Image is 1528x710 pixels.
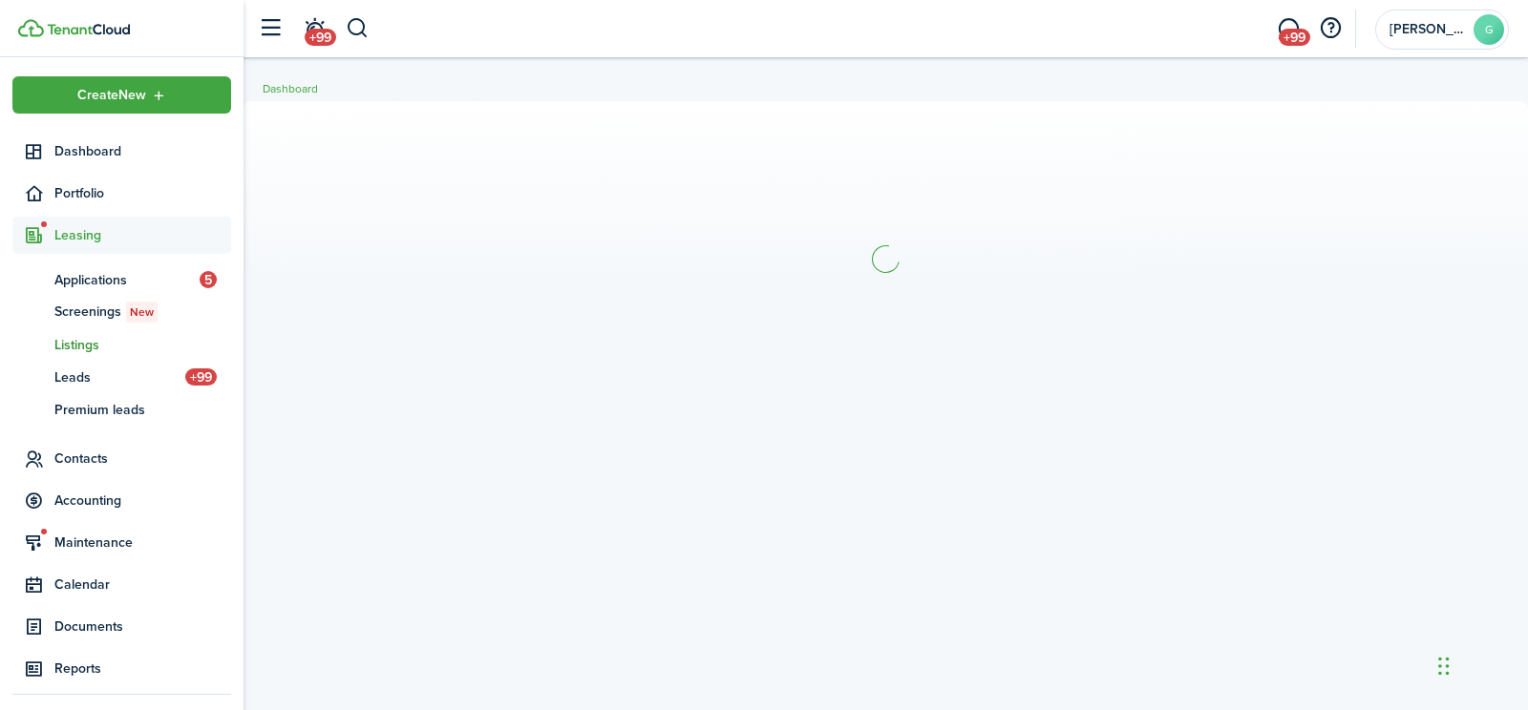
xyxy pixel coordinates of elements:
[346,12,370,45] button: Search
[252,10,288,47] button: Open sidebar
[54,574,231,595] span: Calendar
[263,80,318,97] a: Dashboard
[185,368,217,386] span: +99
[12,76,231,114] button: Open menu
[1270,5,1306,53] a: Messaging
[1432,618,1528,710] iframe: Chat Widget
[296,5,332,53] a: Notifications
[305,29,336,46] span: +99
[12,296,231,328] a: ScreeningsNew
[12,650,231,687] a: Reports
[54,141,231,161] span: Dashboard
[12,393,231,426] a: Premium leads
[54,225,231,245] span: Leasing
[18,19,44,37] img: TenantCloud
[54,335,231,355] span: Listings
[54,532,231,553] span: Maintenance
[47,24,130,35] img: TenantCloud
[12,133,231,170] a: Dashboard
[12,361,231,393] a: Leads+99
[54,367,185,387] span: Leads
[54,270,200,290] span: Applications
[54,616,231,637] span: Documents
[130,303,154,321] span: New
[1474,14,1504,45] avatar-text: G
[1279,29,1310,46] span: +99
[1314,12,1347,45] button: Open resource center
[1390,23,1466,36] span: Gretchen
[54,302,231,323] span: Screenings
[54,449,231,469] span: Contacts
[12,263,231,296] a: Applications5
[77,89,146,102] span: Create New
[12,328,231,361] a: Listings
[1438,637,1450,695] div: Drag
[54,183,231,203] span: Portfolio
[869,242,902,276] img: Loading
[54,491,231,511] span: Accounting
[54,400,231,420] span: Premium leads
[54,658,231,679] span: Reports
[200,271,217,288] span: 5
